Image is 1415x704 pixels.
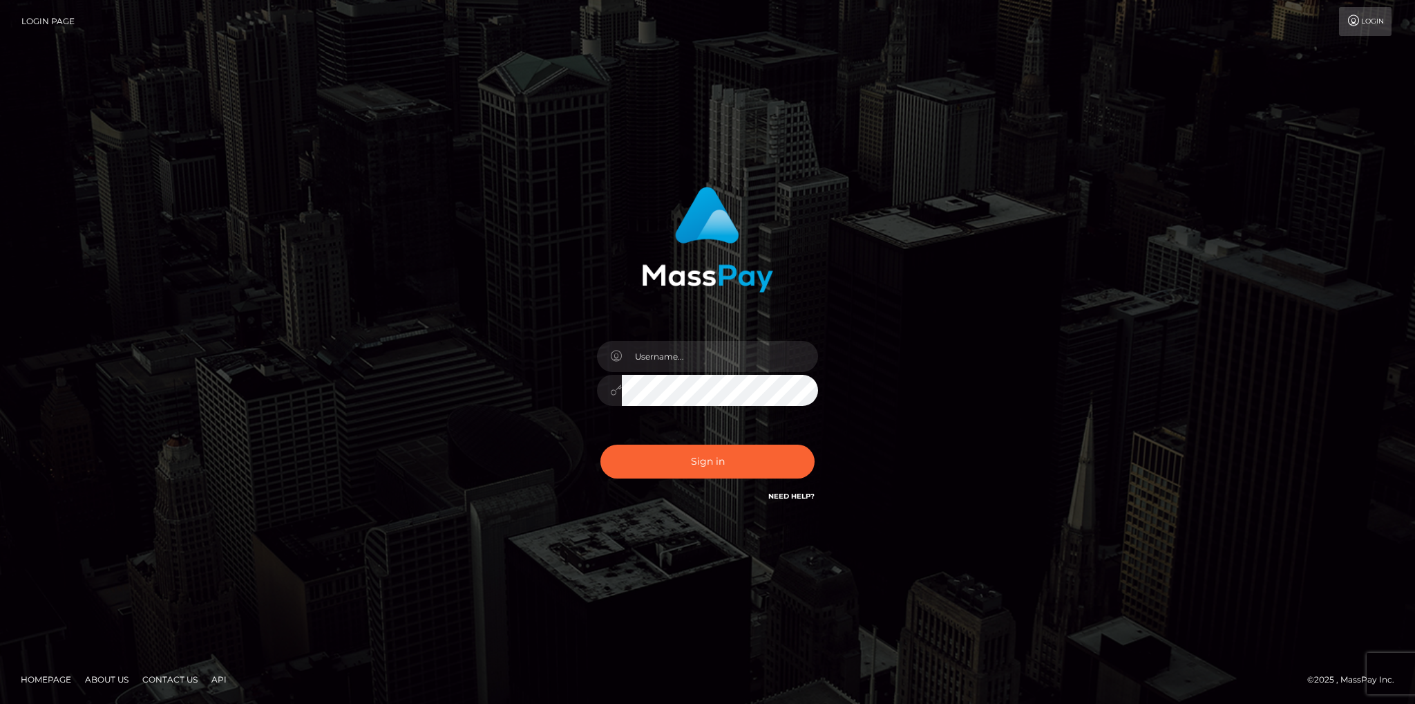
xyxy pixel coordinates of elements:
[642,187,773,293] img: MassPay Login
[768,492,815,501] a: Need Help?
[21,7,75,36] a: Login Page
[600,445,815,479] button: Sign in
[79,669,134,690] a: About Us
[137,669,203,690] a: Contact Us
[206,669,232,690] a: API
[622,341,818,372] input: Username...
[1307,672,1405,687] div: © 2025 , MassPay Inc.
[1339,7,1392,36] a: Login
[15,669,77,690] a: Homepage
